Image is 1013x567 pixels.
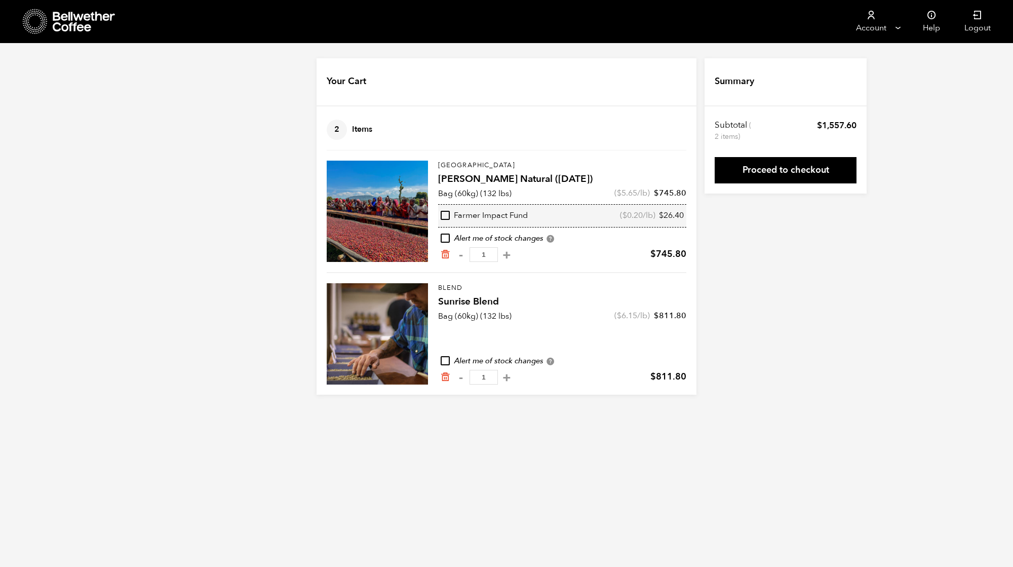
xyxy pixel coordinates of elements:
[654,310,686,321] bdi: 811.80
[327,120,372,140] h4: Items
[614,187,650,199] span: ( /lb)
[440,372,450,383] a: Remove from cart
[617,187,621,199] span: $
[500,250,513,260] button: +
[440,249,450,260] a: Remove from cart
[438,295,686,309] h4: Sunrise Blend
[659,210,664,221] span: $
[470,370,498,385] input: Qty
[617,310,621,321] span: $
[650,370,686,383] bdi: 811.80
[654,187,686,199] bdi: 745.80
[327,75,366,88] h4: Your Cart
[438,161,686,171] p: [GEOGRAPHIC_DATA]
[454,372,467,383] button: -
[650,248,656,260] span: $
[438,187,512,200] p: Bag (60kg) (132 lbs)
[470,247,498,262] input: Qty
[454,250,467,260] button: -
[438,310,512,322] p: Bag (60kg) (132 lbs)
[817,120,856,131] bdi: 1,557.60
[650,370,656,383] span: $
[617,310,637,321] bdi: 6.15
[614,310,650,321] span: ( /lb)
[438,172,686,186] h4: [PERSON_NAME] Natural ([DATE])
[622,210,627,221] span: $
[654,187,659,199] span: $
[715,120,753,142] th: Subtotal
[438,283,686,293] p: Blend
[438,356,686,367] div: Alert me of stock changes
[441,210,528,221] div: Farmer Impact Fund
[715,75,754,88] h4: Summary
[817,120,822,131] span: $
[654,310,659,321] span: $
[620,210,655,221] span: ( /lb)
[617,187,637,199] bdi: 5.65
[327,120,347,140] span: 2
[500,372,513,383] button: +
[659,210,684,221] bdi: 26.40
[438,233,686,244] div: Alert me of stock changes
[622,210,643,221] bdi: 0.20
[650,248,686,260] bdi: 745.80
[715,157,856,183] a: Proceed to checkout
